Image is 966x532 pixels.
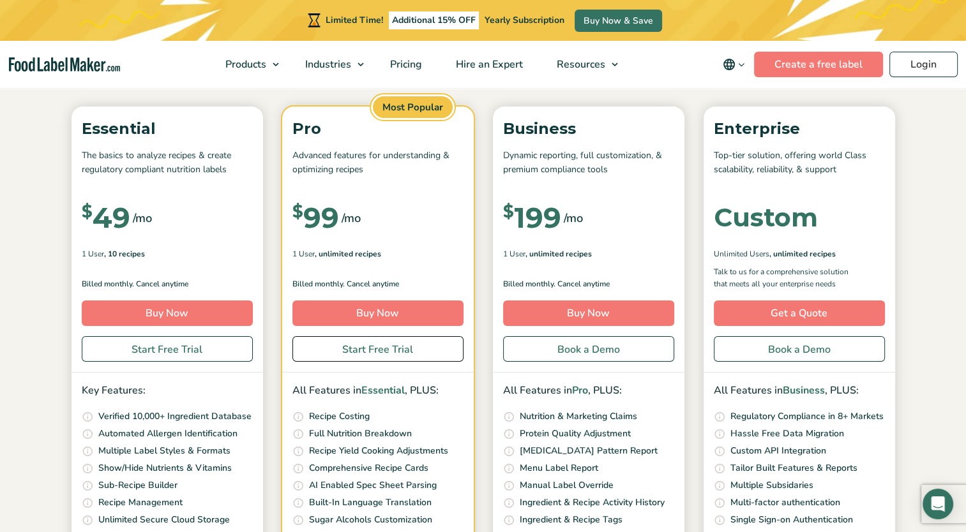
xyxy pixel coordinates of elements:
[82,278,253,290] p: Billed monthly. Cancel anytime
[309,478,437,492] p: AI Enabled Spec Sheet Parsing
[374,41,436,88] a: Pricing
[714,336,885,362] a: Book a Demo
[104,248,145,260] span: , 10 Recipes
[730,410,884,424] p: Regulatory Compliance in 8+ Markets
[292,383,464,399] p: All Features in , PLUS:
[503,336,674,362] a: Book a Demo
[292,300,464,326] a: Buy Now
[503,203,514,220] span: $
[769,248,836,260] span: , Unlimited Recipes
[714,266,861,290] p: Talk to us for a comprehensive solution that meets all your enterprise needs
[309,410,370,424] p: Recipe Costing
[98,444,230,458] p: Multiple Label Styles & Formats
[714,248,769,260] span: Unlimited Users
[503,149,674,177] p: Dynamic reporting, full customization, & premium compliance tools
[292,149,464,177] p: Advanced features for understanding & optimizing recipes
[525,248,592,260] span: , Unlimited Recipes
[520,444,658,458] p: [MEDICAL_DATA] Pattern Report
[82,248,104,260] span: 1 User
[82,149,253,177] p: The basics to analyze recipes & create regulatory compliant nutrition labels
[783,383,825,397] span: Business
[730,478,813,492] p: Multiple Subsidaries
[540,41,624,88] a: Resources
[222,57,268,71] span: Products
[503,383,674,399] p: All Features in , PLUS:
[386,57,423,71] span: Pricing
[572,383,588,397] span: Pro
[292,203,303,220] span: $
[439,41,537,88] a: Hire an Expert
[209,41,285,88] a: Products
[503,117,674,141] p: Business
[301,57,352,71] span: Industries
[485,14,564,26] span: Yearly Subscription
[564,209,583,227] span: /mo
[389,11,479,29] span: Additional 15% OFF
[292,336,464,362] a: Start Free Trial
[714,300,885,326] a: Get a Quote
[730,444,826,458] p: Custom API Integration
[98,427,238,441] p: Automated Allergen Identification
[923,489,953,519] div: Open Intercom Messenger
[714,205,818,230] div: Custom
[553,57,607,71] span: Resources
[82,203,93,220] span: $
[575,10,662,32] a: Buy Now & Save
[503,248,525,260] span: 1 User
[98,513,230,527] p: Unlimited Secure Cloud Storage
[520,496,665,510] p: Ingredient & Recipe Activity History
[133,209,152,227] span: /mo
[361,383,405,397] span: Essential
[503,278,674,290] p: Billed monthly. Cancel anytime
[342,209,361,227] span: /mo
[292,117,464,141] p: Pro
[309,513,432,527] p: Sugar Alcohols Customization
[82,383,253,399] p: Key Features:
[520,513,623,527] p: Ingredient & Recipe Tags
[730,427,844,441] p: Hassle Free Data Migration
[98,496,183,510] p: Recipe Management
[82,336,253,362] a: Start Free Trial
[309,444,448,458] p: Recipe Yield Cooking Adjustments
[520,461,598,475] p: Menu Label Report
[503,203,561,232] div: 199
[315,248,381,260] span: , Unlimited Recipes
[520,478,614,492] p: Manual Label Override
[714,149,885,177] p: Top-tier solution, offering world Class scalability, reliability, & support
[520,427,631,441] p: Protein Quality Adjustment
[371,94,455,121] span: Most Popular
[98,461,232,475] p: Show/Hide Nutrients & Vitamins
[289,41,370,88] a: Industries
[292,248,315,260] span: 1 User
[82,203,130,232] div: 49
[82,117,253,141] p: Essential
[889,52,958,77] a: Login
[82,300,253,326] a: Buy Now
[309,461,428,475] p: Comprehensive Recipe Cards
[754,52,883,77] a: Create a free label
[309,427,412,441] p: Full Nutrition Breakdown
[98,478,177,492] p: Sub-Recipe Builder
[730,461,857,475] p: Tailor Built Features & Reports
[326,14,383,26] span: Limited Time!
[714,383,885,399] p: All Features in , PLUS:
[98,410,252,424] p: Verified 10,000+ Ingredient Database
[714,117,885,141] p: Enterprise
[730,496,840,510] p: Multi-factor authentication
[520,410,637,424] p: Nutrition & Marketing Claims
[452,57,524,71] span: Hire an Expert
[292,278,464,290] p: Billed monthly. Cancel anytime
[503,300,674,326] a: Buy Now
[730,513,853,527] p: Single Sign-on Authentication
[292,203,339,232] div: 99
[309,496,432,510] p: Built-In Language Translation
